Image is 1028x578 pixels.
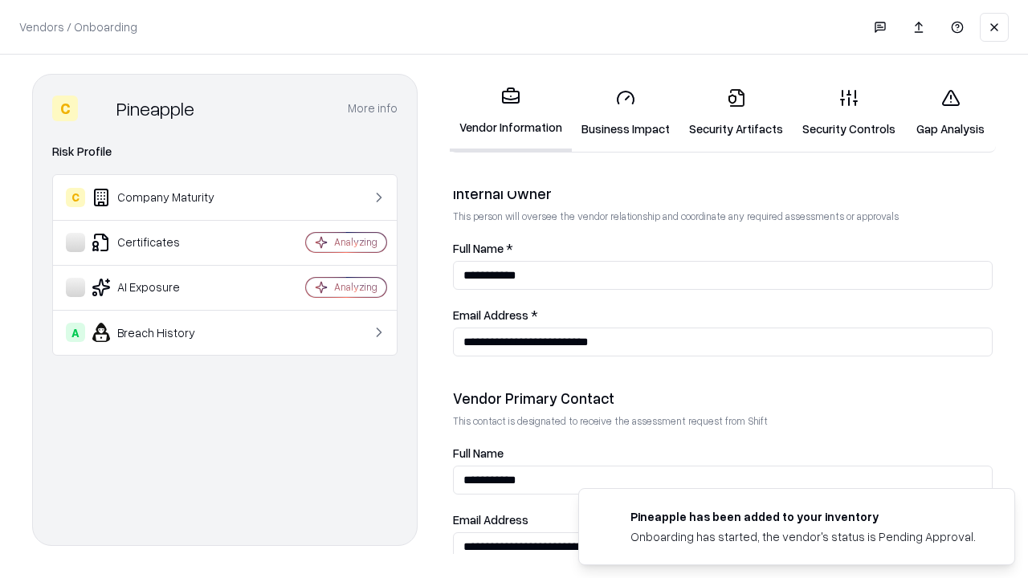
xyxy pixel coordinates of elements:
p: This contact is designated to receive the assessment request from Shift [453,414,993,428]
div: C [66,188,85,207]
label: Email Address * [453,309,993,321]
label: Full Name [453,447,993,459]
a: Business Impact [572,75,679,150]
a: Security Artifacts [679,75,793,150]
div: C [52,96,78,121]
a: Vendor Information [450,74,572,152]
div: AI Exposure [66,278,258,297]
div: Risk Profile [52,142,398,161]
label: Email Address [453,514,993,526]
div: Pineapple has been added to your inventory [630,508,976,525]
p: This person will oversee the vendor relationship and coordinate any required assessments or appro... [453,210,993,223]
div: Vendor Primary Contact [453,389,993,408]
div: Certificates [66,233,258,252]
img: pineappleenergy.com [598,508,618,527]
button: More info [348,94,398,123]
div: Analyzing [334,280,377,294]
a: Security Controls [793,75,905,150]
div: Analyzing [334,235,377,249]
label: Full Name * [453,242,993,254]
div: Breach History [66,323,258,342]
div: A [66,323,85,342]
img: Pineapple [84,96,110,121]
div: Onboarding has started, the vendor's status is Pending Approval. [630,528,976,545]
div: Internal Owner [453,184,993,203]
div: Pineapple [116,96,194,121]
a: Gap Analysis [905,75,996,150]
p: Vendors / Onboarding [19,18,137,35]
div: Company Maturity [66,188,258,207]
